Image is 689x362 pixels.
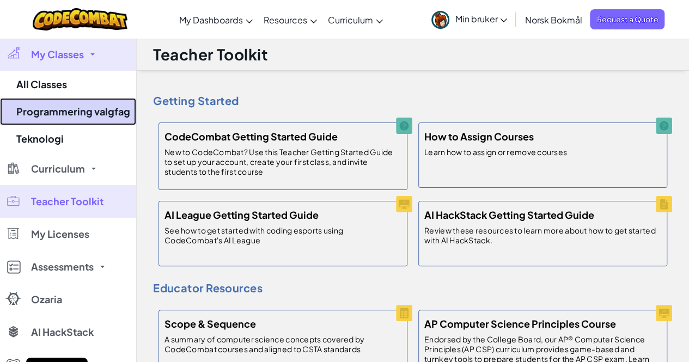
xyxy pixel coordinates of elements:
[590,9,664,29] a: Request a Quote
[31,164,85,174] span: Curriculum
[31,294,62,304] span: Ozaria
[153,93,673,109] h4: Getting Started
[519,5,587,34] a: Norsk Bokmål
[426,2,513,36] a: Min bruker
[31,229,89,239] span: My Licenses
[264,14,307,26] span: Resources
[153,117,413,195] a: CodeCombat Getting Started Guide New to CodeCombat? Use this Teacher Getting Started Guide to set...
[424,147,567,157] p: Learn how to assign or remove courses
[153,280,673,296] h4: Educator Resources
[164,316,256,332] h5: Scope & Sequence
[164,128,338,144] h5: CodeCombat Getting Started Guide
[322,5,388,34] a: Curriculum
[153,44,268,65] h1: Teacher Toolkit
[455,13,507,24] span: Min bruker
[424,128,534,144] h5: How to Assign Courses
[424,207,594,223] h5: AI HackStack Getting Started Guide
[164,207,319,223] h5: AI League Getting Started Guide
[413,195,673,272] a: AI HackStack Getting Started Guide Review these resources to learn more about how to get started ...
[153,195,413,272] a: AI League Getting Started Guide See how to get started with coding esports using CodeCombat's AI ...
[413,117,673,193] a: How to Assign Courses Learn how to assign or remove courses
[179,14,243,26] span: My Dashboards
[31,327,94,337] span: AI HackStack
[424,316,616,332] h5: AP Computer Science Principles Course
[164,334,401,354] p: A summary of computer science concepts covered by CodeCombat courses and aligned to CSTA standards
[328,14,373,26] span: Curriculum
[174,5,258,34] a: My Dashboards
[31,197,103,206] span: Teacher Toolkit
[164,147,401,176] p: New to CodeCombat? Use this Teacher Getting Started Guide to set up your account, create your fir...
[31,50,84,59] span: My Classes
[424,225,661,245] p: Review these resources to learn more about how to get started with AI HackStack.
[525,14,582,26] span: Norsk Bokmål
[164,225,401,245] p: See how to get started with coding esports using CodeCombat's AI League
[431,11,449,29] img: avatar
[258,5,322,34] a: Resources
[33,8,128,30] img: CodeCombat logo
[31,262,94,272] span: Assessments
